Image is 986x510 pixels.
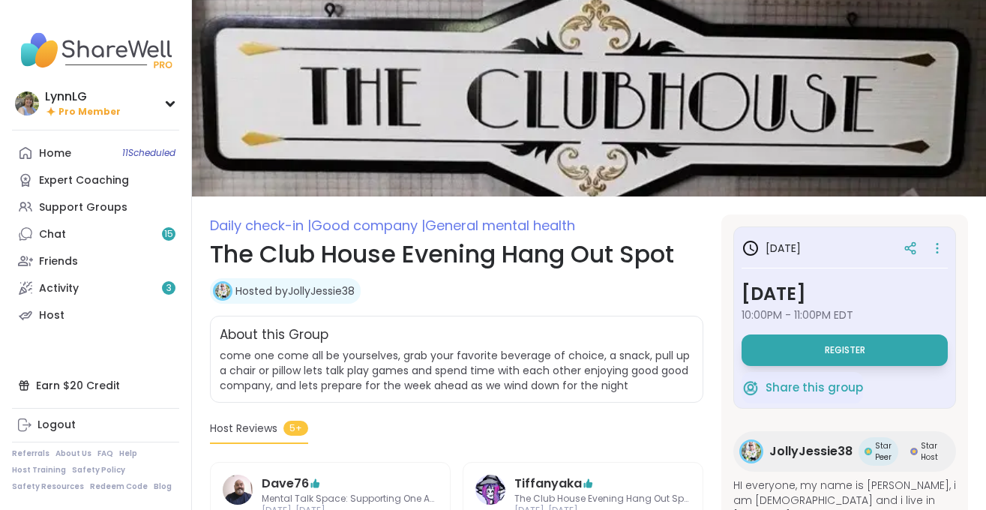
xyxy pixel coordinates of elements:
a: Safety Resources [12,481,84,492]
div: Activity [39,281,79,296]
button: Share this group [742,372,863,403]
a: Dave76 [262,475,309,493]
span: General mental health [425,216,575,235]
a: Hosted byJollyJessie38 [235,283,355,298]
a: Logout [12,412,179,439]
a: Blog [154,481,172,492]
a: Host [12,301,179,328]
img: ShareWell Nav Logo [12,24,179,76]
span: 10:00PM - 11:00PM EDT [742,307,948,322]
div: LynnLG [45,88,121,105]
a: Host Training [12,465,66,475]
div: Host [39,308,64,323]
div: Expert Coaching [39,173,129,188]
div: Chat [39,227,66,242]
span: 3 [166,282,172,295]
span: Register [825,344,865,356]
a: FAQ [97,448,113,459]
h2: About this Group [220,325,328,345]
span: JollyJessie38 [769,442,853,460]
span: come one come all be yourselves, grab your favorite beverage of choice, a snack, pull up a chair ... [220,348,690,393]
span: Host Reviews [210,421,277,436]
a: About Us [55,448,91,459]
a: Referrals [12,448,49,459]
h1: The Club House Evening Hang Out Spot [210,236,703,272]
a: JollyJessie38JollyJessie38Star PeerStar PeerStar HostStar Host [733,431,956,472]
span: Star Peer [875,440,892,463]
a: Support Groups [12,193,179,220]
div: Home [39,146,71,161]
span: Daily check-in | [210,216,311,235]
h3: [DATE] [742,280,948,307]
div: Logout [37,418,76,433]
img: ShareWell Logomark [742,379,760,397]
a: Chat15 [12,220,179,247]
span: 15 [164,228,173,241]
span: The Club House Evening Hang Out Spot [514,493,691,505]
button: Register [742,334,948,366]
a: Activity3 [12,274,179,301]
a: Home11Scheduled [12,139,179,166]
div: Friends [39,254,78,269]
span: Star Host [921,440,938,463]
a: Expert Coaching [12,166,179,193]
img: LynnLG [15,91,39,115]
img: Dave76 [223,475,253,505]
img: Star Peer [865,448,872,455]
a: Help [119,448,137,459]
img: JollyJessie38 [742,442,761,461]
img: JollyJessie38 [215,283,230,298]
span: Share this group [766,379,863,397]
div: Support Groups [39,200,127,215]
span: 5+ [283,421,308,436]
div: Earn $20 Credit [12,372,179,399]
span: Good company | [311,216,425,235]
a: Redeem Code [90,481,148,492]
a: Tiffanyaka [514,475,582,493]
span: 11 Scheduled [122,147,175,159]
a: Safety Policy [72,465,125,475]
img: Star Host [910,448,918,455]
span: Pro Member [58,106,121,118]
a: Friends [12,247,179,274]
h3: [DATE] [742,239,801,257]
img: Tiffanyaka [475,475,505,505]
span: Mental Talk Space: Supporting One Another [262,493,438,505]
